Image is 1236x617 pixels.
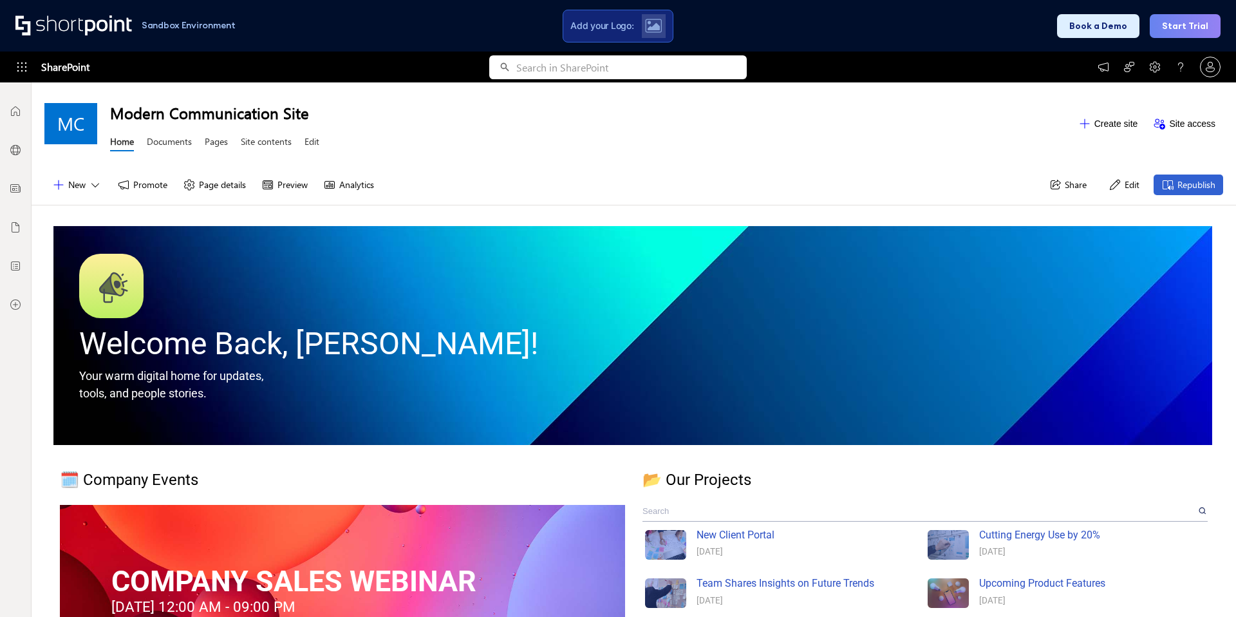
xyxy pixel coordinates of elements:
div: [DATE] 12:00 AM - 09:00 PM [111,598,574,615]
button: Share [1041,175,1094,195]
h1: Sandbox Environment [142,22,236,29]
img: Upload logo [645,19,662,33]
h1: Modern Communication Site [110,102,1071,123]
span: Your warm digital home for updates, [79,369,264,383]
a: Site contents [241,135,292,151]
span: 🗓️ Company Events [60,471,198,489]
div: [DATE] [979,545,1205,558]
span: Add your Logo: [570,20,633,32]
button: Analytics [315,175,382,195]
button: Republish [1154,175,1223,195]
button: Edit [1101,175,1147,195]
button: New [44,175,109,195]
input: Search in SharePoint [516,55,747,79]
button: Preview [254,175,315,195]
div: [DATE] [979,594,1205,607]
a: Edit [304,135,319,151]
a: Documents [147,135,192,151]
div: Team Shares Insights on Future Trends [697,576,922,591]
div: [DATE] [697,545,922,558]
a: Home [110,135,134,151]
button: Book a Demo [1057,14,1139,38]
button: Create site [1071,113,1146,134]
button: Promote [109,175,175,195]
span: 📂 Our Projects [642,471,751,489]
div: Cutting Energy Use by 20% [979,527,1205,543]
button: Site access [1145,113,1223,134]
a: Pages [205,135,228,151]
span: SharePoint [41,52,89,82]
button: Start Trial [1150,14,1221,38]
div: COMPANY SALES WEBINAR [111,564,574,598]
div: Upcoming Product Features [979,576,1205,591]
input: Search [642,501,1196,521]
iframe: Chat Widget [1004,468,1236,617]
span: tools, and people stories. [79,386,207,400]
div: New Client Portal [697,527,922,543]
div: [DATE] [697,594,922,607]
button: Page details [175,175,254,195]
span: MC [57,113,84,134]
span: Welcome Back, [PERSON_NAME]! [79,325,538,362]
